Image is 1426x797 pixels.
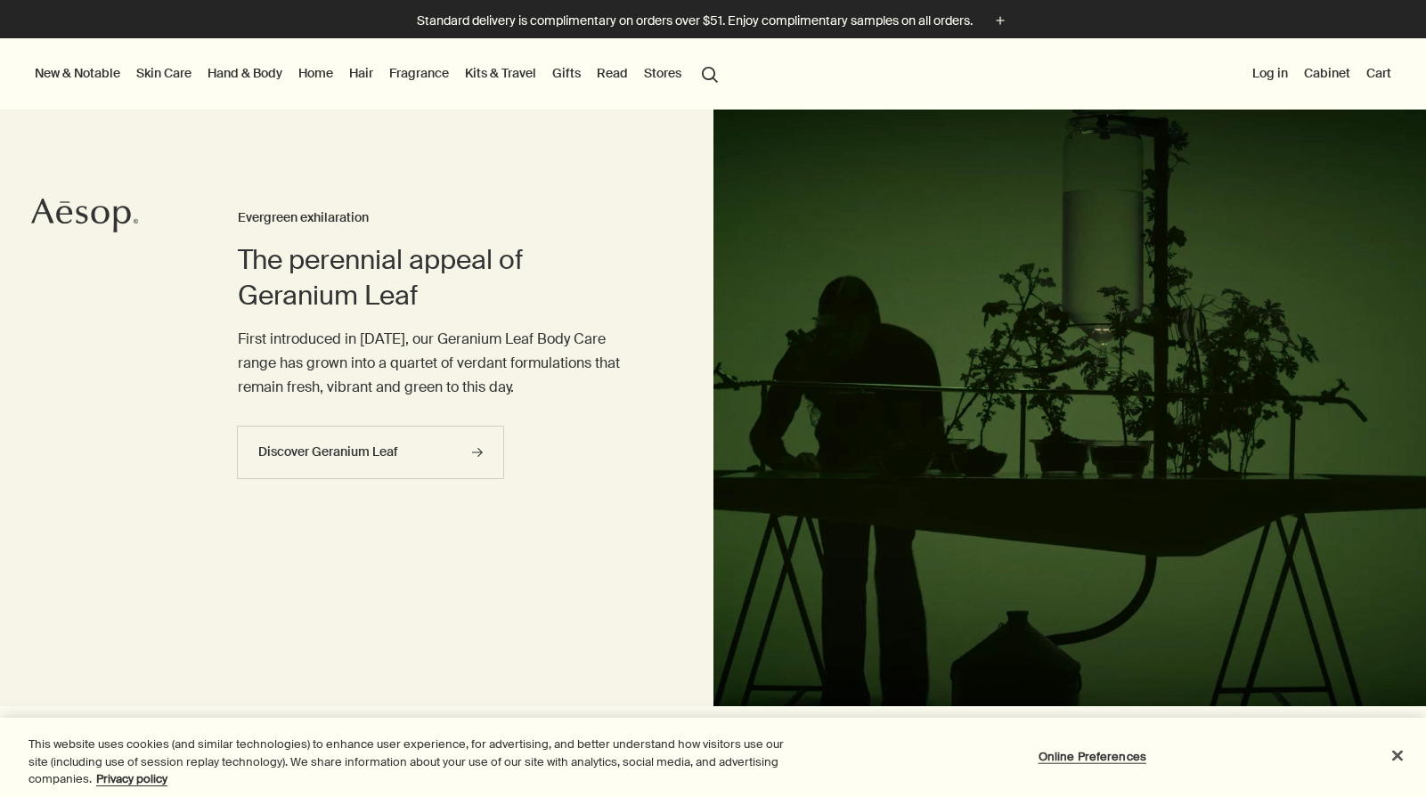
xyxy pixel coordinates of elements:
[31,38,726,110] nav: primary
[705,716,732,732] div: 1 / 2
[694,56,726,90] button: Open search
[640,61,685,85] button: Stores
[673,712,698,736] button: previous slide
[1249,38,1395,110] nav: supplementary
[739,712,764,736] button: next slide
[133,61,195,85] a: Skin Care
[29,736,785,788] div: This website uses cookies (and similar technologies) to enhance user experience, for advertising,...
[417,12,973,30] p: Standard delivery is complimentary on orders over $51. Enjoy complimentary samples on all orders.
[593,61,632,85] a: Read
[346,61,377,85] a: Hair
[238,327,642,400] p: First introduced in [DATE], our Geranium Leaf Body Care range has grown into a quartet of verdant...
[1037,738,1148,774] button: Online Preferences, Opens the preference center dialog
[1300,61,1354,85] a: Cabinet
[238,242,642,313] h2: The perennial appeal of Geranium Leaf
[238,207,642,229] h3: Evergreen exhilaration
[417,11,1010,31] button: Standard delivery is complimentary on orders over $51. Enjoy complimentary samples on all orders.
[295,61,337,85] a: Home
[237,426,504,479] a: Discover Geranium Leaf
[31,61,124,85] button: New & Notable
[31,198,138,233] svg: Aesop
[386,61,452,85] a: Fragrance
[767,712,792,736] button: pause
[1249,61,1292,85] button: Log in
[461,61,540,85] a: Kits & Travel
[204,61,286,85] a: Hand & Body
[31,198,138,238] a: Aesop
[1378,736,1417,775] button: Close
[96,771,167,786] a: More information about your privacy, opens in a new tab
[549,61,584,85] a: Gifts
[1363,61,1395,85] button: Cart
